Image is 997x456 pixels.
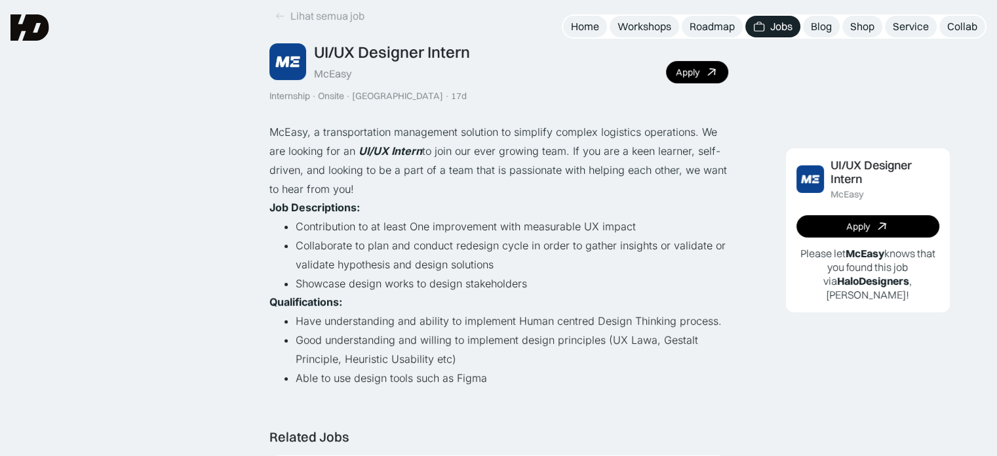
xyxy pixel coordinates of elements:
[682,16,743,37] a: Roadmap
[296,217,728,236] li: Contribution to at least One improvement with measurable UX impact
[803,16,840,37] a: Blog
[296,236,728,274] li: Collaborate to plan and conduct redesign cycle in order to gather insights or validate or validat...
[269,123,728,198] p: McEasy, a transportation management solution to simplify complex logistics operations. We are loo...
[850,20,874,33] div: Shop
[352,91,443,102] div: [GEOGRAPHIC_DATA]
[947,20,977,33] div: Collab
[269,295,342,308] strong: Qualifications:
[571,20,599,33] div: Home
[811,20,832,33] div: Blog
[846,247,884,260] b: McEasy
[444,91,450,102] div: ·
[617,20,671,33] div: Workshops
[846,221,870,232] div: Apply
[796,247,939,301] p: Please let knows that you found this job via , [PERSON_NAME]!
[939,16,985,37] a: Collab
[885,16,937,37] a: Service
[796,215,939,238] a: Apply
[269,201,360,214] strong: Job Descriptions:
[831,189,864,200] div: McEasy
[359,144,422,157] em: UI/UX Intern
[269,91,310,102] div: Internship
[269,429,349,445] div: Related Jobs
[290,9,364,23] div: Lihat semua job
[563,16,607,37] a: Home
[796,165,824,193] img: Job Image
[318,91,344,102] div: Onsite
[296,331,728,369] li: Good understanding and willing to implement design principles (UX Lawa, Gestalt Principle, Heuris...
[842,16,882,37] a: Shop
[610,16,679,37] a: Workshops
[745,16,800,37] a: Jobs
[314,67,351,81] div: McEasy
[690,20,735,33] div: Roadmap
[269,43,306,80] img: Job Image
[311,91,317,102] div: ·
[770,20,792,33] div: Jobs
[676,67,699,78] div: Apply
[296,312,728,331] li: Have understanding and ability to implement Human centred Design Thinking process.
[296,369,728,388] li: Able to use design tools such as Figma
[831,159,939,186] div: UI/UX Designer Intern
[314,43,470,62] div: UI/UX Designer Intern
[345,91,351,102] div: ·
[837,274,909,287] b: HaloDesigners
[893,20,929,33] div: Service
[269,5,370,27] a: Lihat semua job
[666,61,728,83] a: Apply
[296,274,728,293] li: Showcase design works to design stakeholders
[451,91,467,102] div: 17d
